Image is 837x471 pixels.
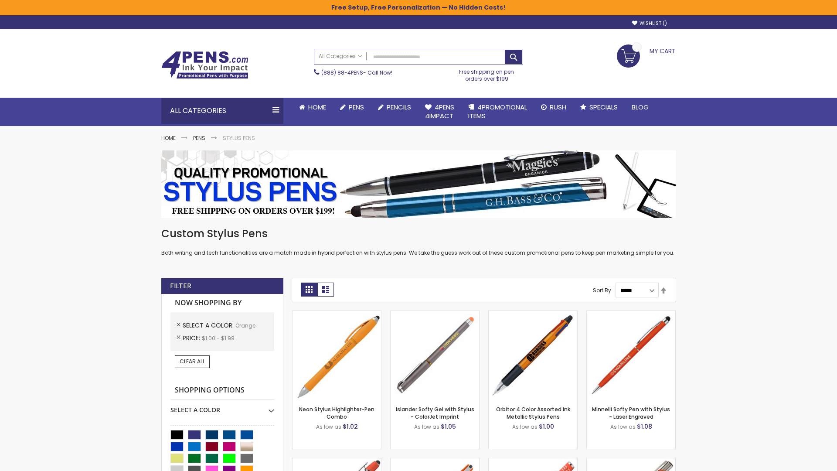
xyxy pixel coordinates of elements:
[202,334,235,342] span: $1.00 - $1.99
[371,98,418,117] a: Pencils
[170,281,191,291] strong: Filter
[625,98,656,117] a: Blog
[391,311,479,399] img: Islander Softy Gel with Stylus - ColorJet Imprint-Orange
[293,311,381,399] img: Neon Stylus Highlighter-Pen Combo-Orange
[534,98,573,117] a: Rush
[183,321,235,330] span: Select A Color
[632,102,649,112] span: Blog
[175,355,210,368] a: Clear All
[489,311,577,399] img: Orbitor 4 Color Assorted Ink Metallic Stylus Pens-Orange
[587,458,675,465] a: Tres-Chic Softy Brights with Stylus Pen - Laser-Orange
[293,458,381,465] a: 4P-MS8B-Orange
[161,227,676,257] div: Both writing and tech functionalities are a match made in hybrid perfection with stylus pens. We ...
[161,134,176,142] a: Home
[333,98,371,117] a: Pens
[496,406,570,420] a: Orbitor 4 Color Assorted Ink Metallic Stylus Pens
[489,311,577,318] a: Orbitor 4 Color Assorted Ink Metallic Stylus Pens-Orange
[180,358,205,365] span: Clear All
[321,69,363,76] a: (888) 88-4PENS
[592,406,670,420] a: Minnelli Softy Pen with Stylus - Laser Engraved
[637,422,652,431] span: $1.08
[308,102,326,112] span: Home
[396,406,474,420] a: Islander Softy Gel with Stylus - ColorJet Imprint
[314,49,367,64] a: All Categories
[223,134,255,142] strong: Stylus Pens
[450,65,524,82] div: Free shipping on pen orders over $199
[587,311,675,318] a: Minnelli Softy Pen with Stylus - Laser Engraved-Orange
[632,20,667,27] a: Wishlist
[425,102,454,120] span: 4Pens 4impact
[170,294,274,312] strong: Now Shopping by
[316,423,341,430] span: As low as
[414,423,439,430] span: As low as
[349,102,364,112] span: Pens
[589,102,618,112] span: Specials
[183,334,202,342] span: Price
[161,98,283,124] div: All Categories
[573,98,625,117] a: Specials
[610,423,636,430] span: As low as
[593,287,611,294] label: Sort By
[161,150,676,218] img: Stylus Pens
[468,102,527,120] span: 4PROMOTIONAL ITEMS
[512,423,538,430] span: As low as
[319,53,362,60] span: All Categories
[461,98,534,126] a: 4PROMOTIONALITEMS
[193,134,205,142] a: Pens
[301,283,317,297] strong: Grid
[539,422,554,431] span: $1.00
[550,102,566,112] span: Rush
[299,406,374,420] a: Neon Stylus Highlighter-Pen Combo
[391,311,479,318] a: Islander Softy Gel with Stylus - ColorJet Imprint-Orange
[387,102,411,112] span: Pencils
[587,311,675,399] img: Minnelli Softy Pen with Stylus - Laser Engraved-Orange
[161,227,676,241] h1: Custom Stylus Pens
[418,98,461,126] a: 4Pens4impact
[292,98,333,117] a: Home
[321,69,392,76] span: - Call Now!
[235,322,255,329] span: Orange
[293,311,381,318] a: Neon Stylus Highlighter-Pen Combo-Orange
[170,381,274,400] strong: Shopping Options
[391,458,479,465] a: Avendale Velvet Touch Stylus Gel Pen-Orange
[489,458,577,465] a: Marin Softy Pen with Stylus - Laser Engraved-Orange
[441,422,456,431] span: $1.05
[161,51,248,79] img: 4Pens Custom Pens and Promotional Products
[170,399,274,414] div: Select A Color
[343,422,358,431] span: $1.02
